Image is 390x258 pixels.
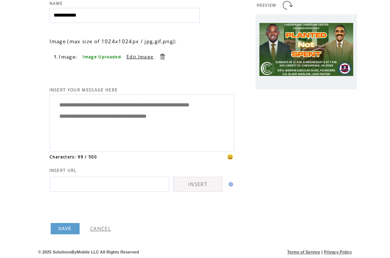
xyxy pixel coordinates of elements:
span: 1. [54,54,59,59]
span: INSERT URL [50,168,77,173]
span: Image (max size of 1024x1024px / jpg,gif,png): [50,38,177,45]
span: © 2025 SolutionsByMobile LLC All Rights Reserved [38,250,139,254]
span: Characters: 99 / 500 [50,154,97,159]
a: Privacy Policy [324,250,352,254]
span: Image: [59,53,77,60]
span: INSERT YOUR MESSAGE HERE [50,87,118,93]
span: | [321,250,322,254]
span: Image Uploaded [83,54,121,59]
a: Terms of Service [287,250,320,254]
a: Edit Image [126,53,154,60]
a: Delete this item [159,53,166,60]
a: SAVE [51,223,80,234]
a: CANCEL [90,225,111,232]
img: help.gif [226,182,233,187]
span: 😀 [227,153,234,160]
span: NAME [50,1,63,6]
a: INSERT [173,177,223,192]
span: PREVIEW [257,3,277,8]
